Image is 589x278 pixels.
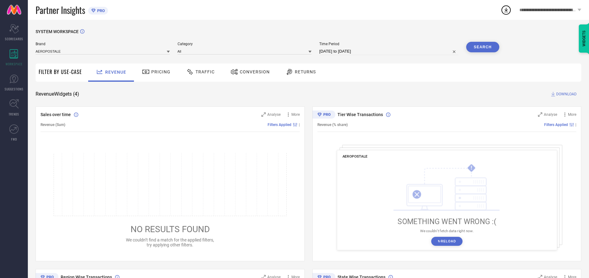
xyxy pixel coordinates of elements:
[420,229,474,233] span: We couldn’t fetch data right now.
[299,123,300,127] span: |
[291,112,300,117] span: More
[36,4,85,16] span: Partner Insights
[319,42,458,46] span: Time Period
[337,112,383,117] span: Tier Wise Transactions
[466,42,500,52] button: Search
[398,218,496,226] span: SOMETHING WENT WRONG :(
[41,112,71,117] span: Sales over time
[471,165,473,171] tspan: !
[319,48,458,55] input: Select time period
[36,29,79,34] span: SYSTEM WORKSPACE
[151,69,170,74] span: Pricing
[431,237,462,246] button: ↻Reload
[11,137,17,141] span: FWD
[39,68,82,76] span: Filter By Use-Case
[178,42,312,46] span: Category
[9,112,19,116] span: TRENDS
[544,112,557,117] span: Analyse
[126,237,214,247] span: We couldn’t find a match for the applied filters, try applying other filters.
[556,91,577,97] span: DOWNLOAD
[36,91,79,97] span: Revenue Widgets ( 4 )
[105,70,126,75] span: Revenue
[5,37,23,41] span: SCORECARDS
[267,112,281,117] span: Analyse
[6,62,23,66] span: WORKSPACE
[575,123,576,127] span: |
[240,69,270,74] span: Conversion
[538,112,542,117] svg: Zoom
[544,123,568,127] span: Filters Applied
[36,42,170,46] span: Brand
[96,8,105,13] span: PRO
[501,4,512,15] div: Open download list
[41,123,65,127] span: Revenue (Sum)
[131,224,210,234] span: NO RESULTS FOUND
[568,112,576,117] span: More
[5,87,24,91] span: SUGGESTIONS
[312,111,335,120] div: Premium
[261,112,266,117] svg: Zoom
[196,69,215,74] span: Traffic
[295,69,316,74] span: Returns
[268,123,291,127] span: Filters Applied
[342,154,368,159] span: AEROPOSTALE
[317,123,348,127] span: Revenue (% share)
